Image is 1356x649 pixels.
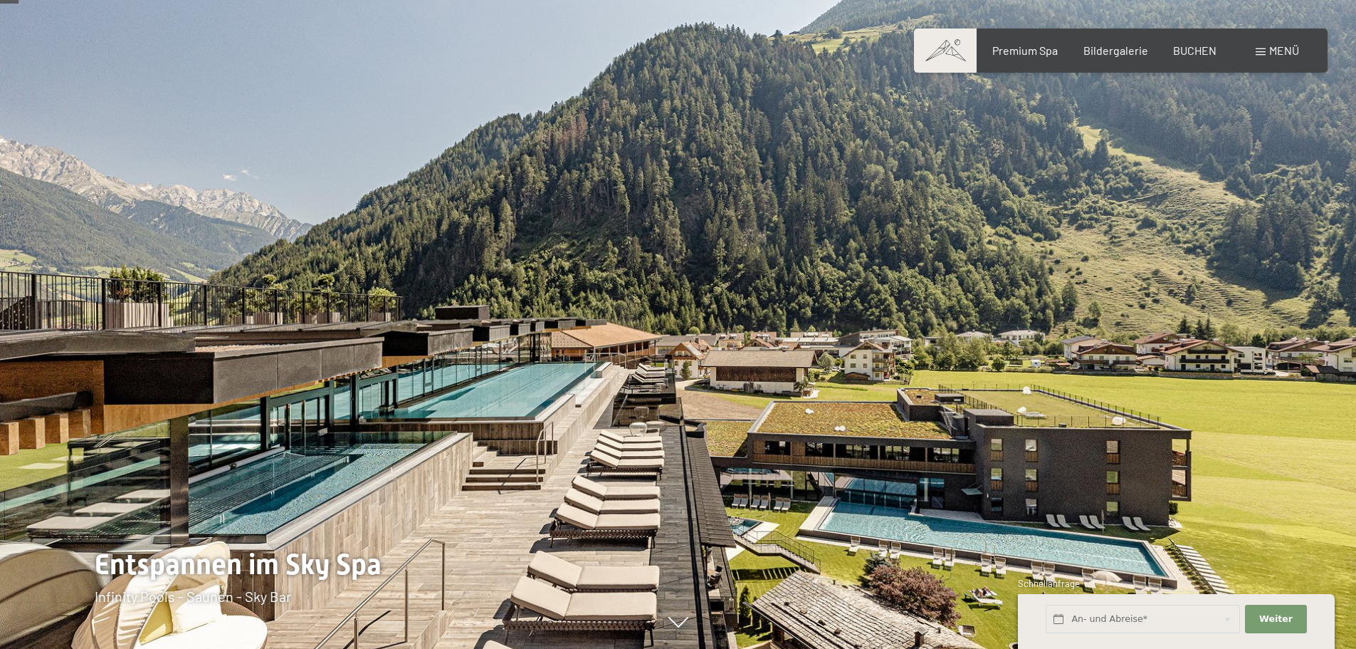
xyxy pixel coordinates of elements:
a: Premium Spa [992,43,1058,57]
span: Schnellanfrage [1018,578,1080,589]
a: BUCHEN [1173,43,1216,57]
span: Weiter [1259,613,1293,625]
a: Bildergalerie [1083,43,1148,57]
button: Weiter [1245,605,1306,634]
span: Menü [1269,43,1299,57]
